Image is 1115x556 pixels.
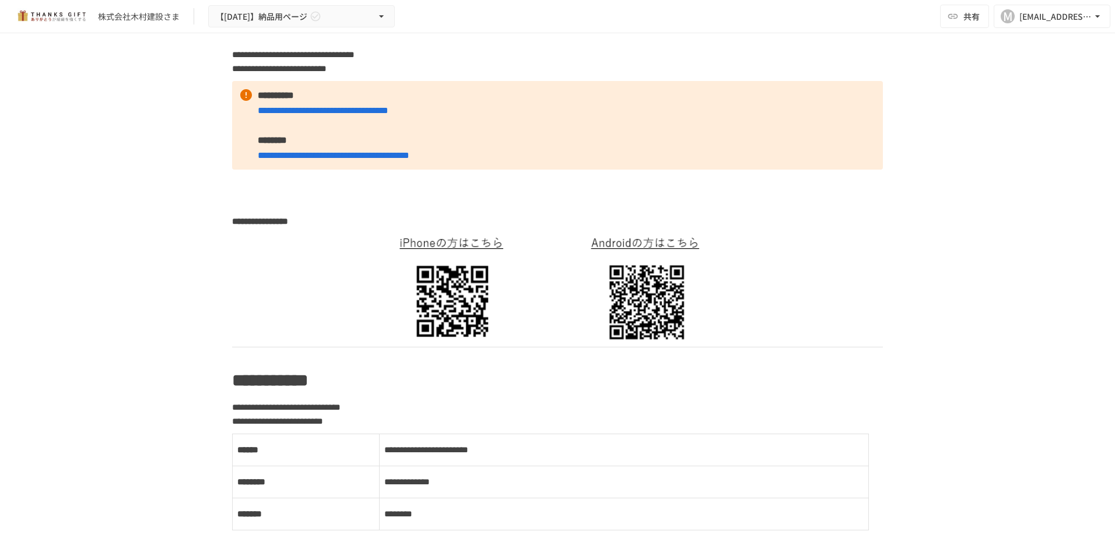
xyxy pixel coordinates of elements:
[1019,9,1092,24] div: [EMAIL_ADDRESS][DOMAIN_NAME]
[963,10,980,23] span: 共有
[216,9,307,24] span: 【[DATE]】納品用ページ
[208,5,395,28] button: 【[DATE]】納品用ページ
[1001,9,1015,23] div: M
[994,5,1110,28] button: M[EMAIL_ADDRESS][DOMAIN_NAME]
[14,7,89,26] img: mMP1OxWUAhQbsRWCurg7vIHe5HqDpP7qZo7fRoNLXQh
[98,10,180,23] div: 株式会社木村建設さま
[392,234,723,342] img: yE3MlILuB5yoMJLIvIuruww1FFU0joKMIrHL3wH5nFg
[940,5,989,28] button: 共有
